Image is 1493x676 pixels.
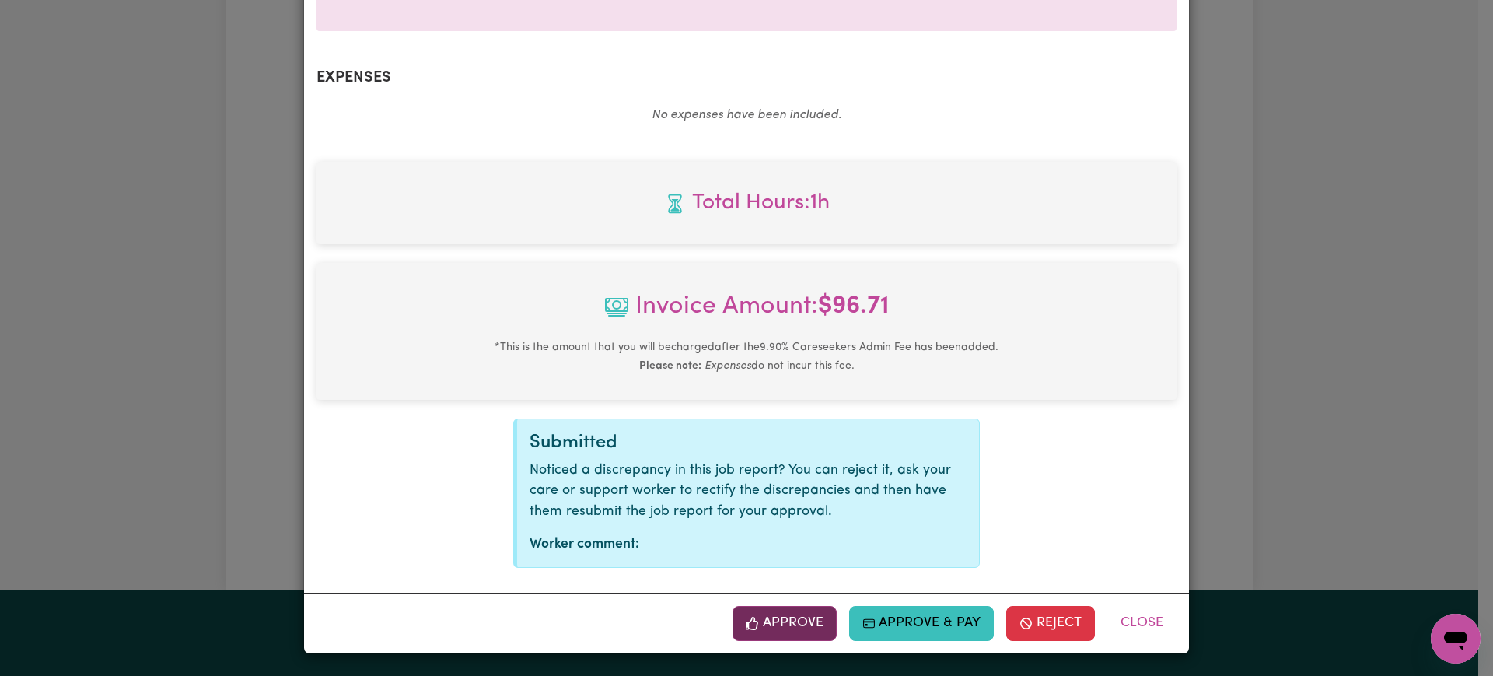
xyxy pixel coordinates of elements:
span: Total hours worked: 1 hour [329,187,1164,219]
iframe: Button to launch messaging window [1431,614,1481,664]
u: Expenses [705,360,751,372]
button: Approve [733,606,837,640]
button: Approve & Pay [849,606,995,640]
span: Submitted [530,433,617,452]
em: No expenses have been included. [652,109,841,121]
b: Please note: [639,360,701,372]
p: Noticed a discrepancy in this job report? You can reject it, ask your care or support worker to r... [530,461,967,522]
h2: Expenses [316,68,1177,87]
b: $ 96.71 [818,294,890,319]
span: Invoice Amount: [329,288,1164,338]
small: This is the amount that you will be charged after the 9.90 % Careseekers Admin Fee has been added... [495,342,998,372]
button: Reject [1006,606,1095,640]
strong: Worker comment: [530,538,639,551]
button: Close [1107,606,1177,640]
